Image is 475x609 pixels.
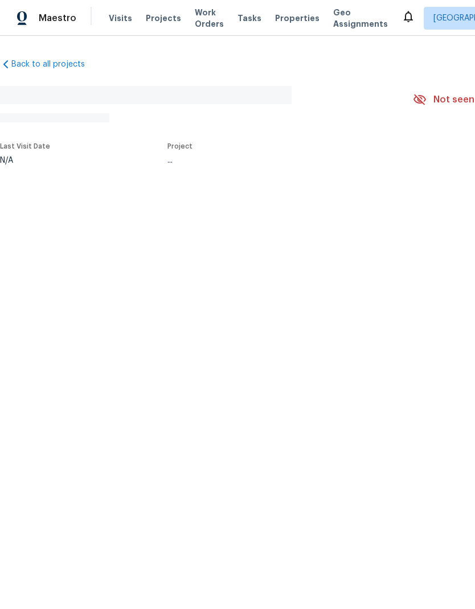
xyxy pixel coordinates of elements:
[195,7,224,30] span: Work Orders
[146,13,181,24] span: Projects
[167,157,386,164] div: ...
[39,13,76,24] span: Maestro
[167,143,193,150] span: Project
[275,13,320,24] span: Properties
[333,7,388,30] span: Geo Assignments
[237,14,261,22] span: Tasks
[109,13,132,24] span: Visits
